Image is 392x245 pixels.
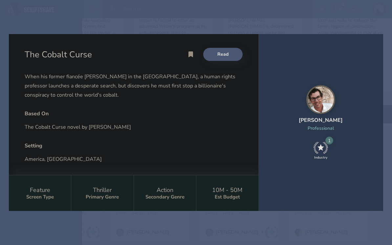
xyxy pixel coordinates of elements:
[145,194,185,200] div: Secondary Genre
[26,194,54,200] div: Screen Type
[215,194,240,200] div: Est Budget
[299,125,343,131] div: Professional
[25,142,243,149] div: Setting
[314,142,328,160] div: 1 Industry Recommend
[25,122,243,132] div: The Cobalt Curse novel by [PERSON_NAME]
[212,186,242,194] div: 10M - 50M
[299,117,343,124] div: [PERSON_NAME]
[203,48,243,61] a: Read
[25,49,95,60] h2: The Cobalt Curse
[25,110,243,117] div: Based On
[93,186,112,194] div: Thriller
[306,85,335,114] img: user_1714333753-crop.jpg
[25,174,243,181] div: Formula
[157,186,173,194] div: Action
[86,194,119,200] div: Primary Genre
[299,85,343,139] a: [PERSON_NAME]Professional
[25,72,243,100] div: When his former fiancée [PERSON_NAME] in the [GEOGRAPHIC_DATA], a human rights professor launches...
[325,137,333,144] div: 1
[314,155,327,160] div: Industry
[30,186,50,194] div: Feature
[25,155,243,164] div: America, [GEOGRAPHIC_DATA]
